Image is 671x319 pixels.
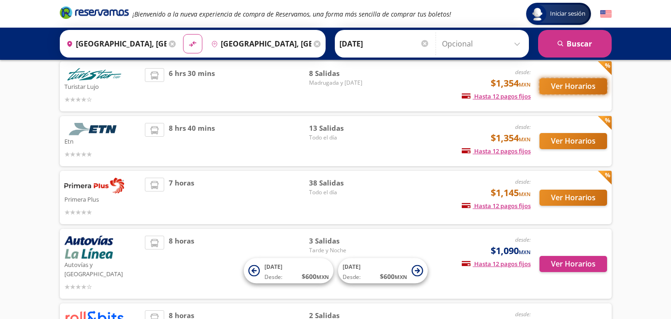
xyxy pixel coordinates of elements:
[515,236,531,244] em: desde:
[395,273,407,280] small: MXN
[442,32,524,55] input: Opcional
[338,258,428,284] button: [DATE]Desde:$600MXN
[264,263,282,271] span: [DATE]
[491,244,531,258] span: $1,090
[309,123,373,133] span: 13 Salidas
[519,249,531,255] small: MXN
[309,79,373,87] span: Madrugada y [DATE]
[515,310,531,318] em: desde:
[600,8,612,20] button: English
[60,6,129,22] a: Brand Logo
[519,136,531,143] small: MXN
[491,186,531,200] span: $1,145
[515,178,531,186] em: desde:
[64,81,141,92] p: Turistar Lujo
[491,131,531,145] span: $1,354
[309,246,373,255] span: Tarde y Noche
[462,202,531,210] span: Hasta 12 pagos fijos
[339,32,430,55] input: Elegir Fecha
[64,236,113,259] img: Autovías y La Línea
[264,273,282,281] span: Desde:
[515,123,531,131] em: desde:
[64,178,124,193] img: Primera Plus
[64,68,124,81] img: Turistar Lujo
[462,92,531,100] span: Hasta 12 pagos fijos
[63,32,166,55] input: Buscar Origen
[244,258,333,284] button: [DATE]Desde:$600MXN
[380,272,407,281] span: $ 600
[169,123,215,159] span: 8 hrs 40 mins
[169,178,194,217] span: 7 horas
[343,273,361,281] span: Desde:
[462,147,531,155] span: Hasta 12 pagos fijos
[316,273,329,280] small: MXN
[515,68,531,76] em: desde:
[64,135,141,146] p: Etn
[519,81,531,88] small: MXN
[302,272,329,281] span: $ 600
[207,32,311,55] input: Buscar Destino
[169,68,215,104] span: 6 hrs 30 mins
[462,260,531,268] span: Hasta 12 pagos fijos
[343,263,361,271] span: [DATE]
[309,188,373,197] span: Todo el día
[169,236,194,292] span: 8 horas
[309,133,373,142] span: Todo el día
[539,190,607,206] button: Ver Horarios
[539,78,607,94] button: Ver Horarios
[539,133,607,149] button: Ver Horarios
[60,6,129,19] i: Brand Logo
[538,30,612,58] button: Buscar
[64,123,124,135] img: Etn
[309,236,373,246] span: 3 Salidas
[309,178,373,188] span: 38 Salidas
[64,259,141,278] p: Autovías y [GEOGRAPHIC_DATA]
[132,10,451,18] em: ¡Bienvenido a la nueva experiencia de compra de Reservamos, una forma más sencilla de comprar tus...
[519,191,531,197] small: MXN
[309,68,373,79] span: 8 Salidas
[539,256,607,272] button: Ver Horarios
[618,266,662,310] iframe: Messagebird Livechat Widget
[546,9,589,18] span: Iniciar sesión
[491,76,531,90] span: $1,354
[64,193,141,204] p: Primera Plus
